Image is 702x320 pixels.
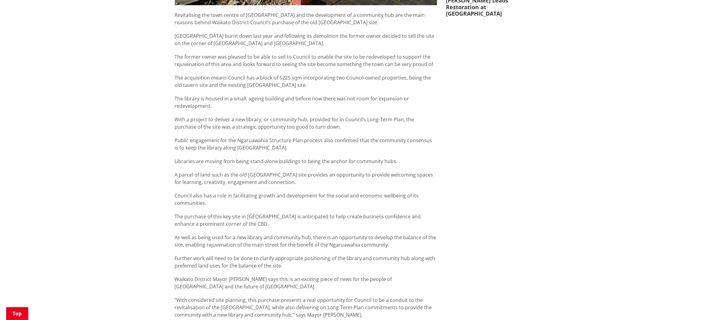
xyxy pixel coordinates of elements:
[175,53,437,68] p: The former owner was pleased to be able to sell to Council to enable the site to be redeveloped t...
[175,116,437,131] p: With a project to deliver a new library, or community hub, provided for in Council’s Long-Term Pl...
[175,158,437,165] p: Libraries are moving from being stand-alone buildings to being the anchor for community hubs.
[175,296,437,318] p: “With considered site planning, this purchase presents a real opportunity for Council to be a con...
[175,171,437,186] p: A parcel of land such as the old [GEOGRAPHIC_DATA] site provides an opportunity to provide welcom...
[175,74,437,89] p: The acquisition means Council has a block of 5225 sqm incorporating two Council-owned properties,...
[175,137,437,151] p: Public engagement for the Ngaruawahia Structure Plan process also confirmed that the community co...
[6,307,28,320] a: Top
[674,294,696,316] iframe: Messenger Launcher
[175,213,437,228] p: The purchase of this key site in [GEOGRAPHIC_DATA] is anticipated to help create business confide...
[175,275,437,290] p: Waikato District Mayor [PERSON_NAME] says this is an exciting piece of news for the people of [GE...
[175,32,437,47] p: [GEOGRAPHIC_DATA] burnt down last year and following its demolition the former owner decided to s...
[175,11,437,26] p: Revitalising the town centre of [GEOGRAPHIC_DATA] and the development of a community hub are the ...
[175,192,437,207] p: Council also has a role in facilitating growth and development for the social and economic wellbe...
[175,255,437,269] p: Further work will need to be done to clarify appropriate positioning of the library and community...
[175,95,437,110] p: The library is housed in a small, ageing building and before now there was not room for expansion...
[175,234,437,248] p: As well as being used for a new library and community hub, there is an opportunity to develop the...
